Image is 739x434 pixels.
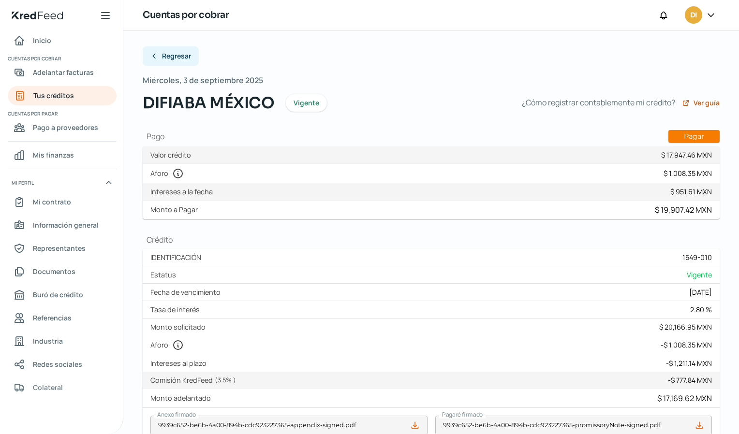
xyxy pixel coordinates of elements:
label: IDENTIFICACIÓN [150,253,205,262]
span: Pagaré firmado [442,410,483,419]
font: Comisión KredFeed [150,376,213,385]
span: ¿Cómo registrar contablemente mi crédito? [522,96,675,110]
div: 1549-010 [682,253,712,262]
span: Mis finanzas [33,149,74,161]
label: Intereses a la fecha [150,187,217,196]
a: Ver guía [682,99,720,107]
span: Pago a proveedores [33,121,98,133]
font: $ 1,008.35 MXN [664,340,712,349]
span: Mi perfil [12,178,34,187]
a: Buró de crédito [8,285,117,304]
span: Regresar [162,53,191,59]
div: - [666,359,712,368]
a: Referencias [8,308,117,328]
div: $ 17,169.62 MXN [657,393,712,404]
span: DIFIABA MÉXICO [143,91,274,115]
label: Intereses al plazo [150,359,210,368]
label: Estatus [150,270,180,279]
font: Aforo [150,340,168,349]
font: $ 777.84 MXN [671,376,712,385]
span: Adelantar facturas [33,66,94,78]
span: Mi contrato [33,196,71,208]
span: Inicio [33,34,51,46]
label: Fecha de vencimiento [150,288,224,297]
a: Colateral [8,378,117,397]
span: Buró de crédito [33,289,83,301]
div: 2.80 % [690,305,712,314]
font: $ 1,211.14 MXN [669,359,712,368]
span: Representantes [33,242,86,254]
span: Redes sociales [33,358,82,370]
label: Monto solicitado [150,322,209,332]
a: Mis finanzas [8,145,117,165]
a: Adelantar facturas [8,63,117,82]
span: Referencias [33,312,72,324]
font: Pago [147,131,164,142]
label: Monto a Pagar [150,205,202,214]
h1: Cuentas por cobrar [143,8,229,22]
a: Mi contrato [8,192,117,212]
span: Documentos [33,265,75,277]
a: Representantes [8,239,117,258]
font: Aforo [150,169,168,178]
font: 3.5 [218,376,226,384]
span: Tus créditos [33,89,74,101]
span: Vigente [687,270,712,279]
span: ( % ) [215,376,236,384]
div: $ 1,008.35 MXN [664,169,712,178]
span: Información general [33,219,99,231]
label: Monto adelantado [150,393,215,403]
label: Valor crédito [150,150,195,159]
button: Regresar [143,46,199,66]
div: $ 20,166.95 MXN [659,322,712,332]
div: [DATE] [689,288,712,297]
span: Anexo firmado [157,410,196,419]
span: Cuentas por cobrar [8,54,115,63]
div: $ 19,907.42 MXN [655,204,712,215]
label: Tasa de interés [150,305,204,314]
div: $ 17,947.46 MXN [661,150,712,159]
span: Colateral [33,381,63,393]
span: DI [690,10,697,21]
a: Industria [8,332,117,351]
div: $ 951.61 MXN [670,187,712,196]
a: Información general [8,216,117,235]
span: Vigente [294,100,319,106]
span: Ver guía [694,100,720,106]
a: Documentos [8,262,117,281]
button: Pagar [668,130,720,143]
a: Redes sociales [8,355,117,374]
h1: Crédito [143,234,720,245]
div: - [668,376,712,385]
span: Industria [33,335,63,347]
a: Pago a proveedores [8,118,117,137]
a: Tus créditos [8,86,117,105]
div: - [661,340,712,349]
span: Cuentas por pagar [8,109,115,118]
span: Miércoles, 3 de septiembre 2025 [143,73,263,87]
a: Inicio [8,31,117,50]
